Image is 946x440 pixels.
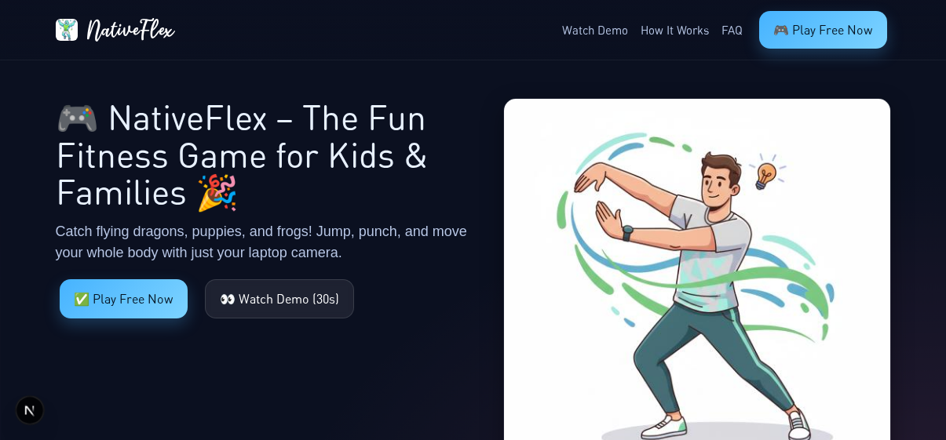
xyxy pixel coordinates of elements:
a: How It Works [641,21,709,39]
span: NativeFlex [86,13,174,46]
button: 👀 Watch Demo (30s) [205,279,354,318]
a: Watch Demo [562,21,628,39]
button: 🎮 Play Free Now [759,11,887,49]
a: FAQ [721,21,743,39]
button: ✅ Play Free Now [60,279,188,318]
img: NativeFlex [56,19,78,41]
h1: 🎮 NativeFlex – The Fun Fitness Game for Kids & Families 🎉 [56,98,484,210]
p: Catch flying dragons, puppies, and frogs! Jump, punch, and move your whole body with just your la... [56,221,484,264]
